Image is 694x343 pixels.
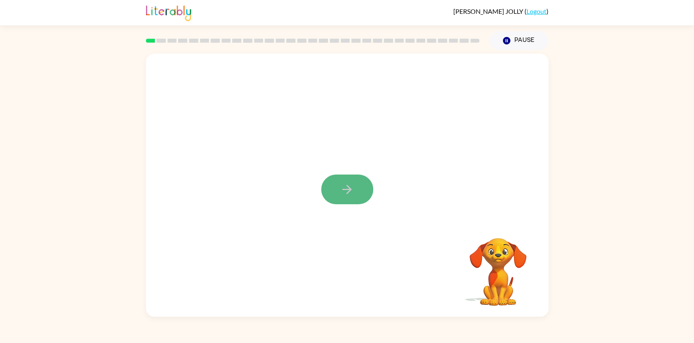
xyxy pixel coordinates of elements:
[526,7,546,15] a: Logout
[453,7,548,15] div: ( )
[146,3,191,21] img: Literably
[453,7,524,15] span: [PERSON_NAME] JOLLY
[457,225,539,307] video: Your browser must support playing .mp4 files to use Literably. Please try using another browser.
[489,31,548,50] button: Pause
